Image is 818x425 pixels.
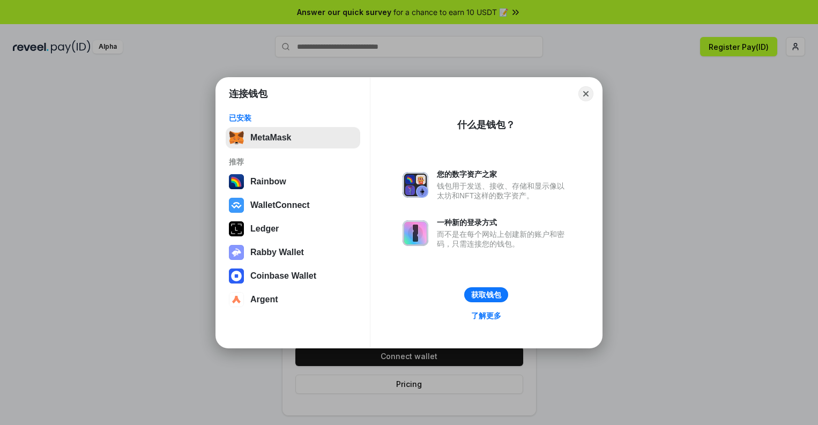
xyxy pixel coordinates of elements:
img: svg+xml,%3Csvg%20width%3D%22120%22%20height%3D%22120%22%20viewBox%3D%220%200%20120%20120%22%20fil... [229,174,244,189]
div: MetaMask [250,133,291,143]
button: Rainbow [226,171,360,192]
div: Argent [250,295,278,304]
img: svg+xml,%3Csvg%20xmlns%3D%22http%3A%2F%2Fwww.w3.org%2F2000%2Fsvg%22%20fill%3D%22none%22%20viewBox... [403,220,428,246]
button: MetaMask [226,127,360,148]
div: 了解更多 [471,311,501,320]
img: svg+xml,%3Csvg%20xmlns%3D%22http%3A%2F%2Fwww.w3.org%2F2000%2Fsvg%22%20width%3D%2228%22%20height%3... [229,221,244,236]
button: Rabby Wallet [226,242,360,263]
div: Coinbase Wallet [250,271,316,281]
button: 获取钱包 [464,287,508,302]
button: WalletConnect [226,195,360,216]
div: 您的数字资产之家 [437,169,570,179]
div: 获取钱包 [471,290,501,300]
div: Rainbow [250,177,286,187]
div: 一种新的登录方式 [437,218,570,227]
div: 什么是钱包？ [457,118,515,131]
div: Ledger [250,224,279,234]
div: 推荐 [229,157,357,167]
div: WalletConnect [250,200,310,210]
button: Coinbase Wallet [226,265,360,287]
img: svg+xml,%3Csvg%20fill%3D%22none%22%20height%3D%2233%22%20viewBox%3D%220%200%2035%2033%22%20width%... [229,130,244,145]
div: 而不是在每个网站上创建新的账户和密码，只需连接您的钱包。 [437,229,570,249]
div: 已安装 [229,113,357,123]
img: svg+xml,%3Csvg%20width%3D%2228%22%20height%3D%2228%22%20viewBox%3D%220%200%2028%2028%22%20fill%3D... [229,292,244,307]
h1: 连接钱包 [229,87,267,100]
div: 钱包用于发送、接收、存储和显示像以太坊和NFT这样的数字资产。 [437,181,570,200]
img: svg+xml,%3Csvg%20width%3D%2228%22%20height%3D%2228%22%20viewBox%3D%220%200%2028%2028%22%20fill%3D... [229,269,244,284]
button: Argent [226,289,360,310]
button: Close [578,86,593,101]
a: 了解更多 [465,309,508,323]
img: svg+xml,%3Csvg%20xmlns%3D%22http%3A%2F%2Fwww.w3.org%2F2000%2Fsvg%22%20fill%3D%22none%22%20viewBox... [403,172,428,198]
img: svg+xml,%3Csvg%20xmlns%3D%22http%3A%2F%2Fwww.w3.org%2F2000%2Fsvg%22%20fill%3D%22none%22%20viewBox... [229,245,244,260]
button: Ledger [226,218,360,240]
img: svg+xml,%3Csvg%20width%3D%2228%22%20height%3D%2228%22%20viewBox%3D%220%200%2028%2028%22%20fill%3D... [229,198,244,213]
div: Rabby Wallet [250,248,304,257]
